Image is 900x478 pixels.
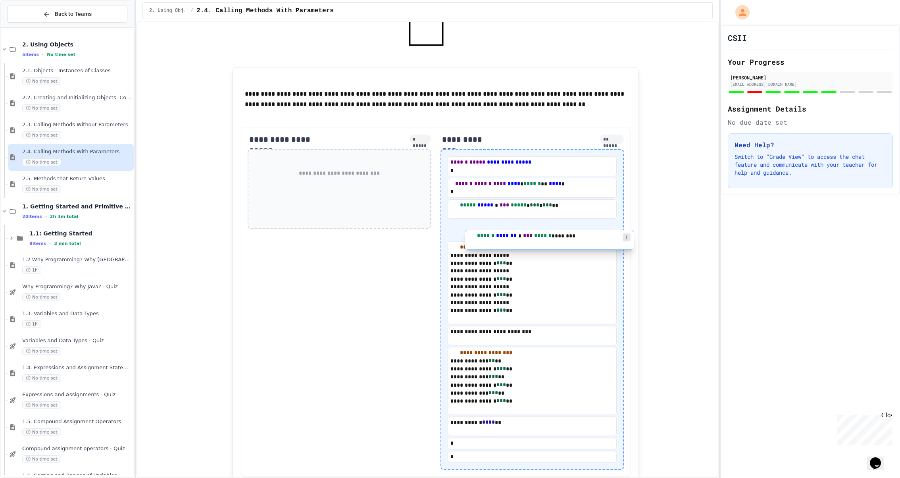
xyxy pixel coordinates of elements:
[22,374,61,382] span: No time set
[22,391,132,398] span: Expressions and Assignments - Quiz
[149,8,187,14] span: 2. Using Objects
[42,51,44,58] span: •
[50,214,79,219] span: 2h 3m total
[728,56,893,67] h2: Your Progress
[22,121,132,128] span: 2.3. Calling Methods Without Parameters
[22,310,132,317] span: 1.3. Variables and Data Types
[22,148,132,155] span: 2.4. Calling Methods With Parameters
[22,52,39,57] span: 5 items
[22,401,61,409] span: No time set
[49,240,51,247] span: •
[22,256,132,263] span: 1.2 Why Programming? Why [GEOGRAPHIC_DATA]?
[47,52,75,57] span: No time set
[22,283,132,290] span: Why Programming? Why Java? - Quiz
[22,320,41,328] span: 1h
[54,241,81,246] span: 3 min total
[29,230,132,237] span: 1.1: Getting Started
[196,6,334,15] span: 2.4. Calling Methods With Parameters
[22,293,61,301] span: No time set
[22,364,132,371] span: 1.4. Expressions and Assignment Statements
[22,77,61,85] span: No time set
[22,158,61,166] span: No time set
[834,412,892,445] iframe: chat widget
[22,266,41,274] span: 1h
[3,3,55,50] div: Chat with us now!Close
[730,74,890,81] div: [PERSON_NAME]
[22,41,132,48] span: 2. Using Objects
[22,445,132,452] span: Compound assignment operators - Quiz
[45,213,47,220] span: •
[22,104,61,112] span: No time set
[867,446,892,470] iframe: chat widget
[29,241,46,246] span: 8 items
[730,81,890,87] div: [EMAIL_ADDRESS][DOMAIN_NAME]
[727,3,752,21] div: My Account
[190,8,193,14] span: /
[22,455,61,463] span: No time set
[22,428,61,436] span: No time set
[728,103,893,114] h2: Assignment Details
[22,131,61,139] span: No time set
[735,153,886,177] p: Switch to "Grade View" to access the chat feature and communicate with your teacher for help and ...
[7,6,127,23] button: Back to Teams
[22,203,132,210] span: 1. Getting Started and Primitive Types
[22,67,132,74] span: 2.1. Objects - Instances of Classes
[22,94,132,101] span: 2.2. Creating and Initializing Objects: Constructors
[55,10,92,18] span: Back to Teams
[22,418,132,425] span: 1.5. Compound Assignment Operators
[22,214,42,219] span: 20 items
[728,32,747,43] h1: CSII
[22,337,132,344] span: Variables and Data Types - Quiz
[735,140,886,150] h3: Need Help?
[22,175,132,182] span: 2.5. Methods that Return Values
[22,185,61,193] span: No time set
[22,347,61,355] span: No time set
[728,118,893,127] div: No due date set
